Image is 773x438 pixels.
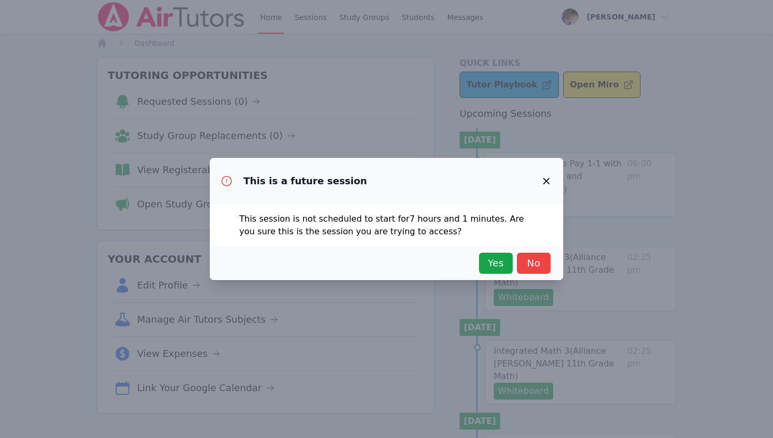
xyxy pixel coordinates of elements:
[522,256,545,271] span: No
[243,175,367,187] h3: This is a future session
[479,253,513,274] button: Yes
[239,213,534,238] p: This session is not scheduled to start for 7 hours and 1 minutes . Are you sure this is the sessi...
[484,256,507,271] span: Yes
[517,253,551,274] button: No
